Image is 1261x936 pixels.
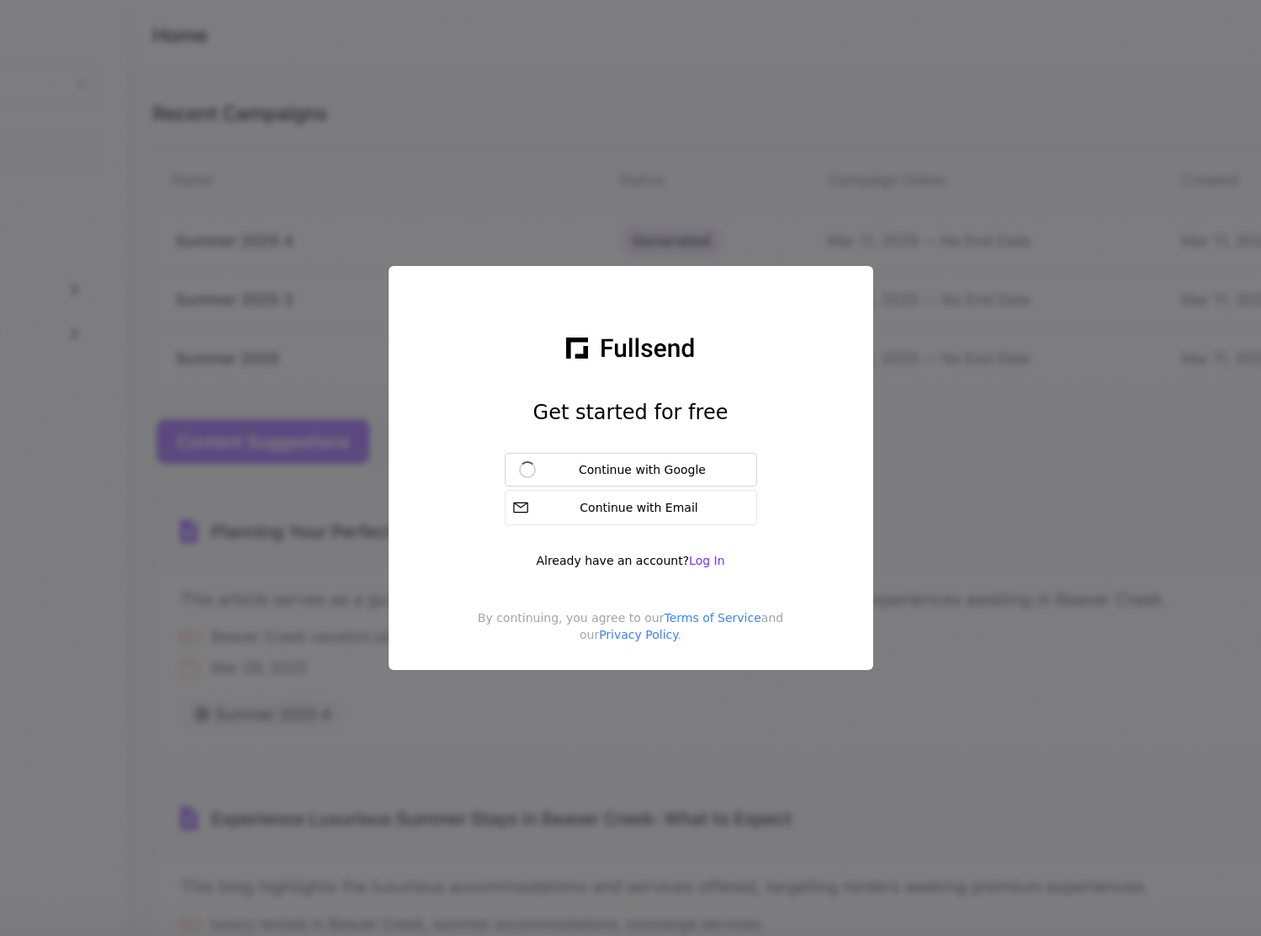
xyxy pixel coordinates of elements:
a: Privacy Policy [599,628,677,641]
h1: Get started for free [533,399,729,426]
div: Already have an account? [536,552,724,569]
span: Log In [689,554,724,567]
a: Terms of Service [664,611,760,625]
button: Continue with Email [505,490,757,525]
div: Continue with Email [536,499,750,516]
div: By continuing, you agree to our and our . [402,609,860,657]
div: Continue with Google [543,461,743,478]
button: Continue with Google [505,453,757,487]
